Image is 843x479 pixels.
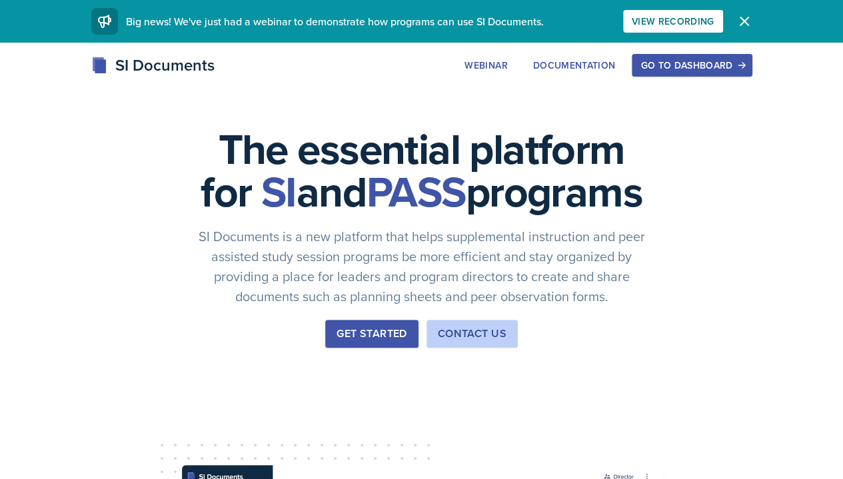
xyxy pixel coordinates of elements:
button: Webinar [456,54,516,77]
div: Documentation [533,60,616,71]
span: Big news! We've just had a webinar to demonstrate how programs can use SI Documents. [126,14,544,29]
button: Go to Dashboard [632,54,752,77]
div: Go to Dashboard [640,60,743,71]
div: Contact Us [438,326,506,342]
div: View Recording [632,16,714,27]
div: Webinar [464,60,507,71]
div: SI Documents [91,53,215,77]
button: Documentation [524,54,624,77]
button: Contact Us [426,320,518,348]
div: Get Started [337,326,407,342]
button: View Recording [623,10,723,33]
button: Get Started [325,320,418,348]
